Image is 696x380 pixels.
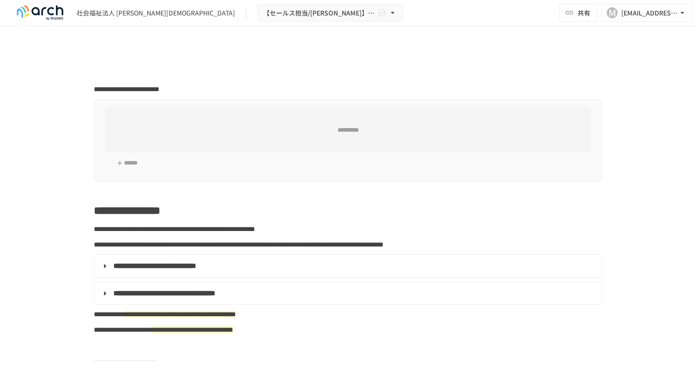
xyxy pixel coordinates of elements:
div: [EMAIL_ADDRESS][PERSON_NAME][DOMAIN_NAME] [621,7,678,19]
span: 共有 [578,8,590,18]
span: 【セールス担当/[PERSON_NAME]】社会福祉法人 [PERSON_NAME][DEMOGRAPHIC_DATA]様_初期設定サポート [263,7,375,19]
button: 【セールス担当/[PERSON_NAME]】社会福祉法人 [PERSON_NAME][DEMOGRAPHIC_DATA]様_初期設定サポート [257,4,403,22]
button: 共有 [559,4,598,22]
button: M[EMAIL_ADDRESS][PERSON_NAME][DOMAIN_NAME] [601,4,692,22]
img: logo-default@2x-9cf2c760.svg [11,5,69,20]
div: 社会福祉法人 [PERSON_NAME][DEMOGRAPHIC_DATA] [77,8,235,18]
div: M [607,7,618,18]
